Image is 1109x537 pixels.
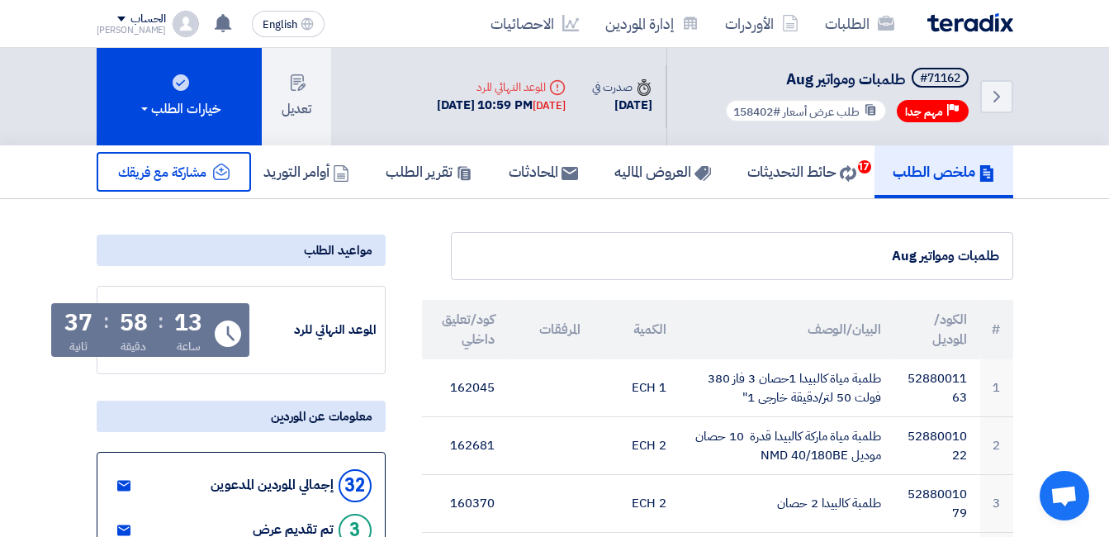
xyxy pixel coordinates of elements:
[422,475,508,533] td: 160370
[509,162,578,181] h5: المحادثات
[422,417,508,475] td: 162681
[920,73,960,84] div: #71162
[894,359,980,417] td: 5288001163
[386,162,472,181] h5: تقرير الطلب
[614,162,711,181] h5: العروض الماليه
[422,300,508,359] th: كود/تعليق داخلي
[465,246,999,266] div: طلمبات ومواتير Aug
[894,300,980,359] th: الكود/الموديل
[786,68,905,90] span: طلمبات ومواتير Aug
[367,145,491,198] a: تقرير الطلب
[980,475,1013,533] td: 3
[174,311,202,335] div: 13
[120,311,148,335] div: 58
[905,104,943,120] span: مهم جدا
[508,300,594,359] th: المرفقات
[980,417,1013,475] td: 2
[158,307,164,336] div: :
[812,4,908,43] a: الطلبات
[97,235,386,266] div: مواعيد الطلب
[64,311,92,335] div: 37
[747,162,856,181] h5: حائط التحديثات
[680,300,894,359] th: البيان/الوصف
[894,417,980,475] td: 5288001022
[245,145,367,198] a: أوامر التوريد
[422,359,508,417] td: 162045
[592,78,652,96] div: صدرت في
[262,48,331,145] button: تعديل
[211,478,334,493] div: إجمالي الموردين المدعوين
[594,417,680,475] td: 2 ECH
[927,13,1013,32] img: Teradix logo
[437,96,566,115] div: [DATE] 10:59 PM
[173,11,199,37] img: profile_test.png
[980,359,1013,417] td: 1
[596,145,729,198] a: العروض الماليه
[118,163,207,183] span: مشاركة مع فريقك
[858,160,871,173] span: 17
[722,68,972,91] h5: طلمبات ومواتير Aug
[97,401,386,432] div: معلومات عن الموردين
[783,103,860,121] span: طلب عرض أسعار
[893,162,995,181] h5: ملخص الطلب
[130,12,166,26] div: الحساب
[712,4,812,43] a: الأوردرات
[729,145,874,198] a: حائط التحديثات17
[733,103,780,121] span: #158402
[339,469,372,502] div: 32
[874,145,1013,198] a: ملخص الطلب
[533,97,566,114] div: [DATE]
[491,145,596,198] a: المحادثات
[680,417,894,475] td: طلمبة مياة ماركة كالبيدا قدرة 10 حصان موديل NMD 40/180BE
[594,475,680,533] td: 2 ECH
[69,338,88,355] div: ثانية
[894,475,980,533] td: 5288001079
[680,359,894,417] td: طلمبة مياة كالبيدا 1حصان 3 فاز 380 فولت 50 لتر/دقيقة خارجى 1"
[592,96,652,115] div: [DATE]
[252,11,325,37] button: English
[138,99,220,119] div: خيارات الطلب
[177,338,201,355] div: ساعة
[680,475,894,533] td: طلمبة كالبيدا 2 حصان
[980,300,1013,359] th: #
[263,19,297,31] span: English
[437,78,566,96] div: الموعد النهائي للرد
[594,359,680,417] td: 1 ECH
[97,26,167,35] div: [PERSON_NAME]
[1040,471,1089,520] a: Open chat
[477,4,592,43] a: الاحصائيات
[253,321,377,340] div: الموعد النهائي للرد
[121,338,146,355] div: دقيقة
[594,300,680,359] th: الكمية
[97,48,262,145] button: خيارات الطلب
[103,307,109,336] div: :
[592,4,712,43] a: إدارة الموردين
